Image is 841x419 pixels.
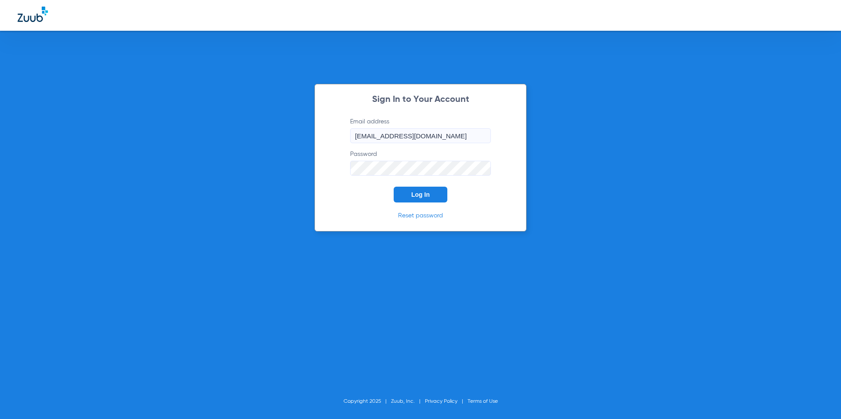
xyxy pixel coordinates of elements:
[337,95,504,104] h2: Sign In to Your Account
[18,7,48,22] img: Zuub Logo
[797,377,841,419] iframe: Chat Widget
[468,399,498,404] a: Terms of Use
[394,187,447,202] button: Log In
[350,128,491,143] input: Email address
[350,161,491,176] input: Password
[425,399,457,404] a: Privacy Policy
[411,191,430,198] span: Log In
[398,213,443,219] a: Reset password
[350,150,491,176] label: Password
[391,397,425,406] li: Zuub, Inc.
[344,397,391,406] li: Copyright 2025
[350,117,491,143] label: Email address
